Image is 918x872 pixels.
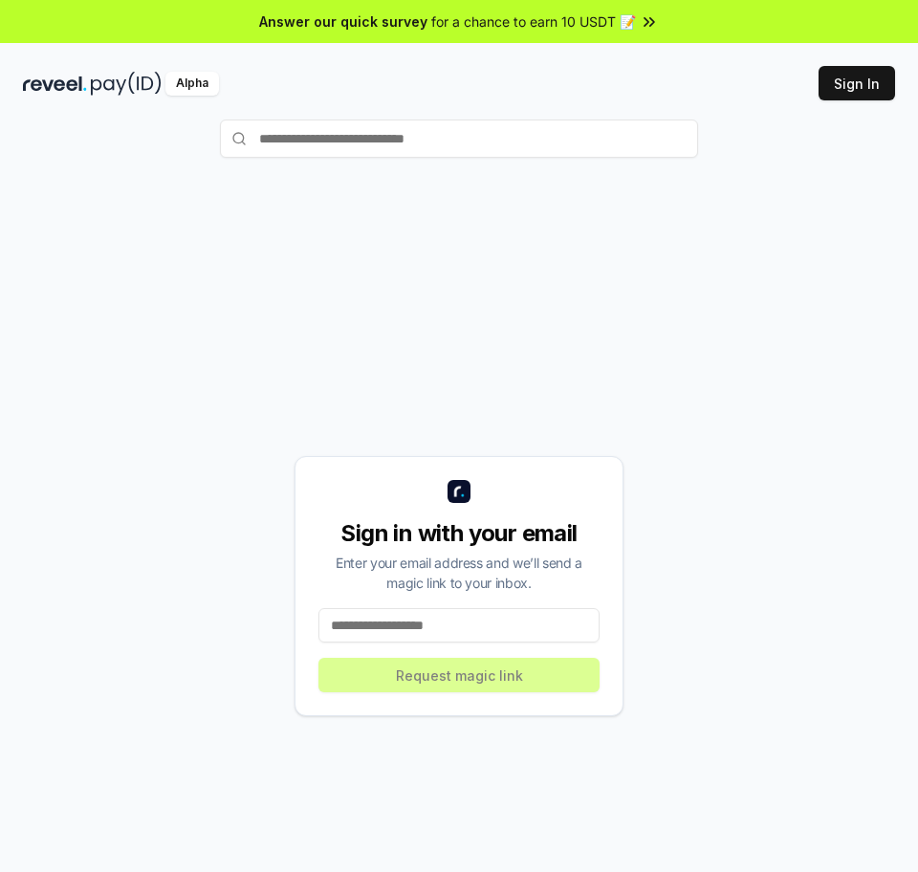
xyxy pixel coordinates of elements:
img: reveel_dark [23,72,87,96]
span: Answer our quick survey [259,11,427,32]
div: Sign in with your email [318,518,600,549]
img: pay_id [91,72,162,96]
div: Enter your email address and we’ll send a magic link to your inbox. [318,553,600,593]
div: Alpha [165,72,219,96]
img: logo_small [448,480,470,503]
button: Sign In [819,66,895,100]
span: for a chance to earn 10 USDT 📝 [431,11,636,32]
